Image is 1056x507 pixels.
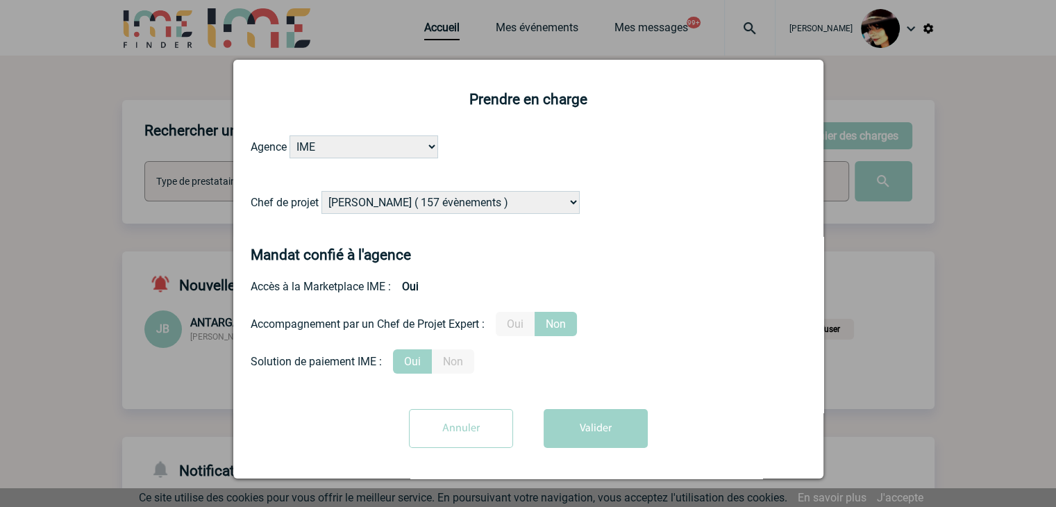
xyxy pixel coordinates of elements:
button: Valider [544,409,648,448]
input: Annuler [409,409,513,448]
label: Non [535,312,577,336]
div: Prestation payante [251,312,806,336]
div: Solution de paiement IME : [251,355,382,368]
label: Chef de projet [251,196,319,209]
div: Accès à la Marketplace IME : [251,274,806,299]
div: Accompagnement par un Chef de Projet Expert : [251,317,485,331]
div: Conformité aux process achat client, Prise en charge de la facturation, Mutualisation de plusieur... [251,349,806,374]
b: Oui [391,274,430,299]
h2: Prendre en charge [251,91,806,108]
h4: Mandat confié à l'agence [251,247,411,263]
label: Agence [251,140,287,153]
label: Oui [393,349,432,374]
label: Non [432,349,474,374]
label: Oui [496,312,535,336]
